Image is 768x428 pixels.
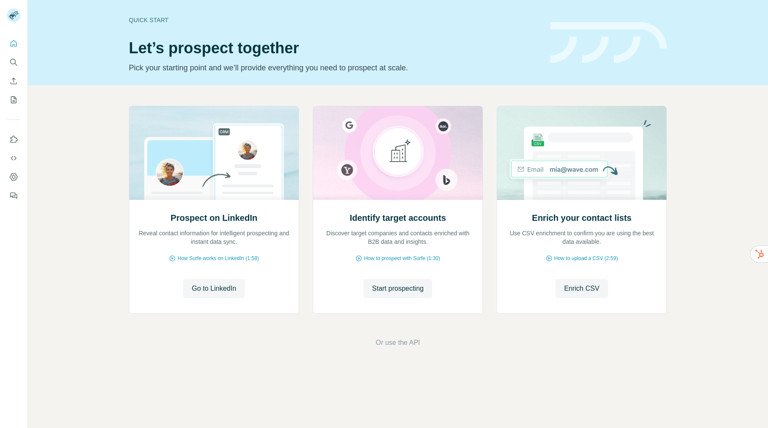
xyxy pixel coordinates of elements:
[497,106,667,200] img: Enrich your contact lists
[138,229,290,246] p: Reveal contact information for intelligent prospecting and instant data sync.
[129,40,540,57] h1: Let’s prospect together
[7,92,20,107] button: My lists
[322,229,474,246] p: Discover target companies and contacts enriched with B2B data and insights.
[7,36,20,51] button: Quick start
[129,106,299,200] img: Prospect on LinkedIn
[364,254,440,262] span: How to prospect with Surfe (1:30)
[177,254,259,262] span: How Surfe works on LinkedIn (1:58)
[372,283,424,294] span: Start prospecting
[7,73,20,89] button: Enrich CSV
[183,279,244,298] button: Go to LinkedIn
[375,338,420,348] button: Or use the API
[7,132,20,147] button: Use Surfe on LinkedIn
[532,212,631,224] h2: Enrich your contact lists
[364,279,432,298] button: Start prospecting
[7,150,20,166] button: Use Surfe API
[564,283,599,294] span: Enrich CSV
[554,254,618,262] span: How to upload a CSV (2:59)
[313,106,483,200] img: Identify target accounts
[350,212,446,224] h2: Identify target accounts
[129,16,540,24] div: Quick start
[171,212,257,224] h2: Prospect on LinkedIn
[506,229,658,246] p: Use CSV enrichment to confirm you are using the best data available.
[192,283,236,294] span: Go to LinkedIn
[556,279,608,298] button: Enrich CSV
[129,62,540,74] p: Pick your starting point and we’ll provide everything you need to prospect at scale.
[7,55,20,70] button: Search
[7,169,20,185] button: Dashboard
[7,188,20,203] button: Feedback
[550,22,667,64] img: banner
